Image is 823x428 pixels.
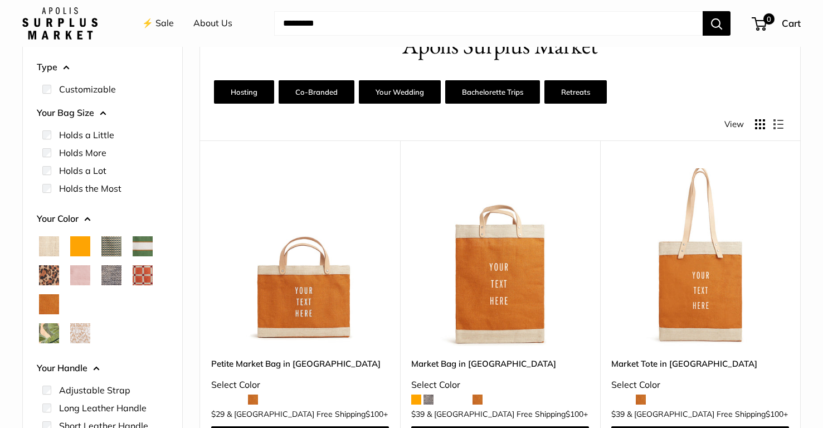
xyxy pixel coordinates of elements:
[22,7,98,40] img: Apolis: Surplus Market
[142,15,174,32] a: ⚡️ Sale
[611,168,789,346] a: Market Tote in CognacMarket Tote in Cognac
[227,410,388,418] span: & [GEOGRAPHIC_DATA] Free Shipping +
[703,11,731,36] button: Search
[611,168,789,346] img: Market Tote in Cognac
[773,119,783,129] button: Display products as list
[101,294,121,314] button: Mint Sorbet
[763,13,775,25] span: 0
[753,14,801,32] a: 0 Cart
[59,383,130,397] label: Adjustable Strap
[70,323,90,343] button: White Porcelain
[566,409,583,419] span: $100
[211,409,225,419] span: $29
[427,410,588,418] span: & [GEOGRAPHIC_DATA] Free Shipping +
[59,182,121,195] label: Holds the Most
[411,377,589,393] div: Select Color
[101,236,121,256] button: Green Gingham
[627,410,788,418] span: & [GEOGRAPHIC_DATA] Free Shipping +
[59,128,114,142] label: Holds a Little
[39,236,59,256] button: Natural
[39,323,59,343] button: Palm Leaf
[70,265,90,285] button: Blush
[70,236,90,256] button: Orange
[411,168,589,346] img: Market Bag in Cognac
[37,360,168,377] button: Your Handle
[133,236,153,256] button: Court Green
[70,294,90,314] button: Daisy
[359,80,441,104] a: Your Wedding
[59,146,106,159] label: Holds More
[37,105,168,121] button: Your Bag Size
[133,265,153,285] button: Chenille Window Brick
[724,116,744,132] span: View
[133,294,153,314] button: Mustang
[211,377,389,393] div: Select Color
[37,59,168,76] button: Type
[366,409,383,419] span: $100
[59,164,106,177] label: Holds a Lot
[611,377,789,393] div: Select Color
[211,168,389,346] img: Petite Market Bag in Cognac
[37,211,168,227] button: Your Color
[782,17,801,29] span: Cart
[544,80,607,104] a: Retreats
[445,80,540,104] a: Bachelorette Trips
[211,357,389,370] a: Petite Market Bag in [GEOGRAPHIC_DATA]
[211,168,389,346] a: Petite Market Bag in CognacPetite Market Bag in Cognac
[39,294,59,314] button: Cognac
[411,357,589,370] a: Market Bag in [GEOGRAPHIC_DATA]
[214,80,274,104] a: Hosting
[59,82,116,96] label: Customizable
[193,15,232,32] a: About Us
[59,401,147,415] label: Long Leather Handle
[279,80,354,104] a: Co-Branded
[611,357,789,370] a: Market Tote in [GEOGRAPHIC_DATA]
[411,168,589,346] a: Market Bag in CognacMarket Bag in Cognac
[611,409,625,419] span: $39
[766,409,783,419] span: $100
[39,265,59,285] button: Cheetah
[411,409,425,419] span: $39
[755,119,765,129] button: Display products as grid
[101,265,121,285] button: Chambray
[274,11,703,36] input: Search...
